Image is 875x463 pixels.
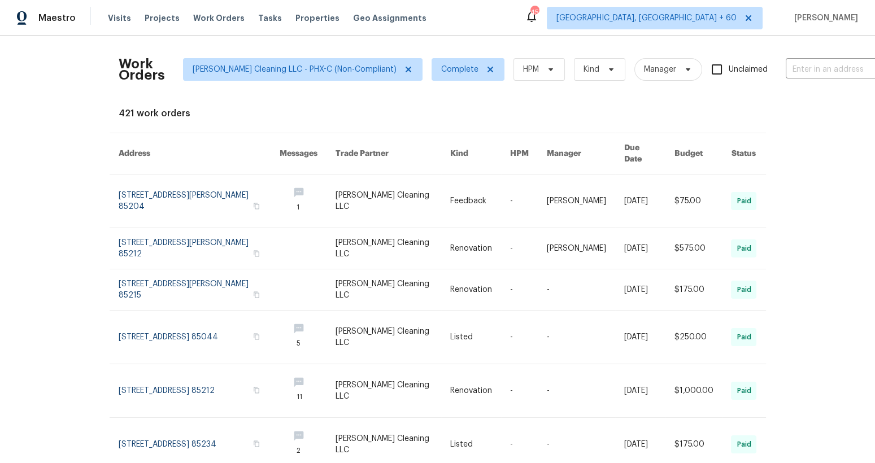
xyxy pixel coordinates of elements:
span: Kind [584,64,599,75]
button: Copy Address [251,439,262,449]
td: - [501,364,538,418]
span: Properties [295,12,339,24]
td: Renovation [441,269,501,311]
td: [PERSON_NAME] [538,228,615,269]
th: Address [110,133,271,174]
span: Manager [644,64,676,75]
td: [PERSON_NAME] Cleaning LLC [327,364,441,418]
th: Due Date [615,133,665,174]
td: [PERSON_NAME] Cleaning LLC [327,311,441,364]
td: [PERSON_NAME] Cleaning LLC [327,269,441,311]
span: Visits [108,12,131,24]
th: Budget [665,133,722,174]
td: [PERSON_NAME] Cleaning LLC [327,174,441,228]
div: 421 work orders [119,108,757,119]
td: - [538,311,615,364]
button: Copy Address [251,331,262,342]
td: - [538,269,615,311]
span: [PERSON_NAME] Cleaning LLC - PHX-C (Non-Compliant) [193,64,397,75]
span: Tasks [258,14,282,22]
span: Unclaimed [729,64,768,76]
span: Work Orders [193,12,245,24]
th: HPM [501,133,538,174]
button: Copy Address [251,290,262,300]
span: Projects [145,12,180,24]
th: Status [722,133,765,174]
span: Complete [441,64,478,75]
button: Copy Address [251,201,262,211]
td: [PERSON_NAME] Cleaning LLC [327,228,441,269]
td: - [538,364,615,418]
td: Renovation [441,228,501,269]
th: Manager [538,133,615,174]
th: Messages [271,133,327,174]
td: - [501,174,538,228]
span: [GEOGRAPHIC_DATA], [GEOGRAPHIC_DATA] + 60 [556,12,737,24]
h2: Work Orders [119,58,165,81]
td: Listed [441,311,501,364]
button: Copy Address [251,385,262,395]
td: Renovation [441,364,501,418]
span: HPM [523,64,539,75]
th: Trade Partner [327,133,441,174]
th: Kind [441,133,501,174]
td: - [501,228,538,269]
td: Feedback [441,174,501,228]
td: - [501,311,538,364]
td: - [501,269,538,311]
td: [PERSON_NAME] [538,174,615,228]
span: [PERSON_NAME] [790,12,858,24]
button: Copy Address [251,248,262,259]
span: Maestro [38,12,76,24]
span: Geo Assignments [353,12,426,24]
div: 457 [530,7,538,18]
